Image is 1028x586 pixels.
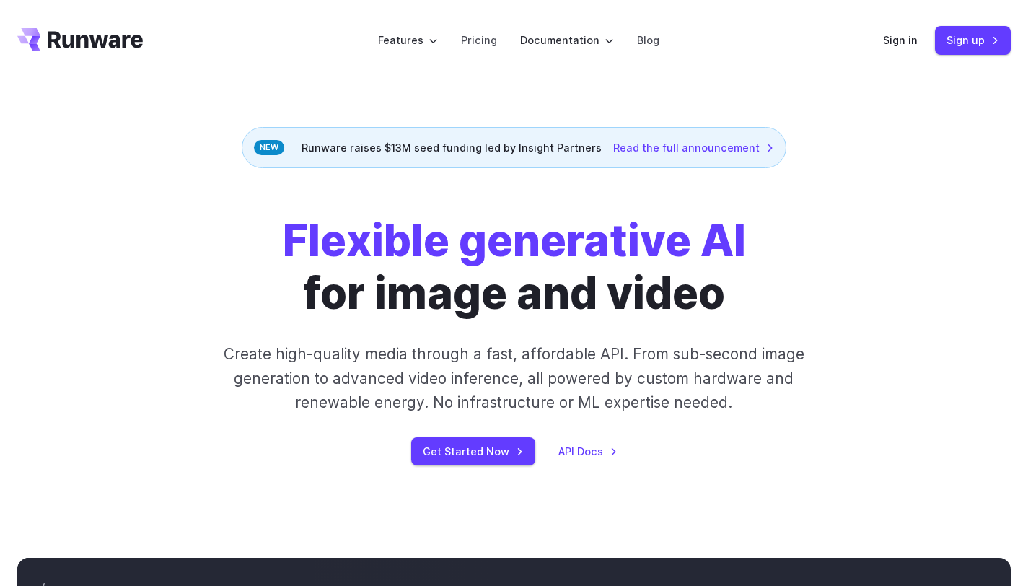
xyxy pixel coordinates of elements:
[411,437,535,465] a: Get Started Now
[935,26,1011,54] a: Sign up
[283,214,746,267] strong: Flexible generative AI
[883,32,918,48] a: Sign in
[378,32,438,48] label: Features
[196,342,832,414] p: Create high-quality media through a fast, affordable API. From sub-second image generation to adv...
[558,443,618,460] a: API Docs
[613,139,774,156] a: Read the full announcement
[520,32,614,48] label: Documentation
[283,214,746,319] h1: for image and video
[17,28,143,51] a: Go to /
[461,32,497,48] a: Pricing
[637,32,659,48] a: Blog
[242,127,786,168] div: Runware raises $13M seed funding led by Insight Partners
